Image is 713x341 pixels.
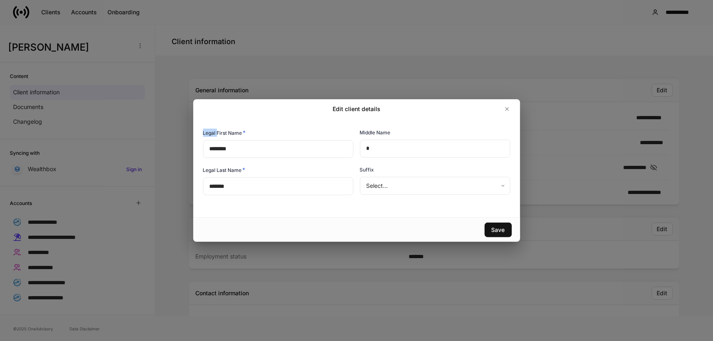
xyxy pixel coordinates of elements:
[333,105,380,113] h2: Edit client details
[492,226,505,234] div: Save
[360,177,510,195] div: Select...
[485,223,512,237] button: Save
[360,166,374,174] h6: Suffix
[203,129,246,137] h6: Legal First Name
[360,129,391,136] h6: Middle Name
[203,166,246,174] h6: Legal Last Name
